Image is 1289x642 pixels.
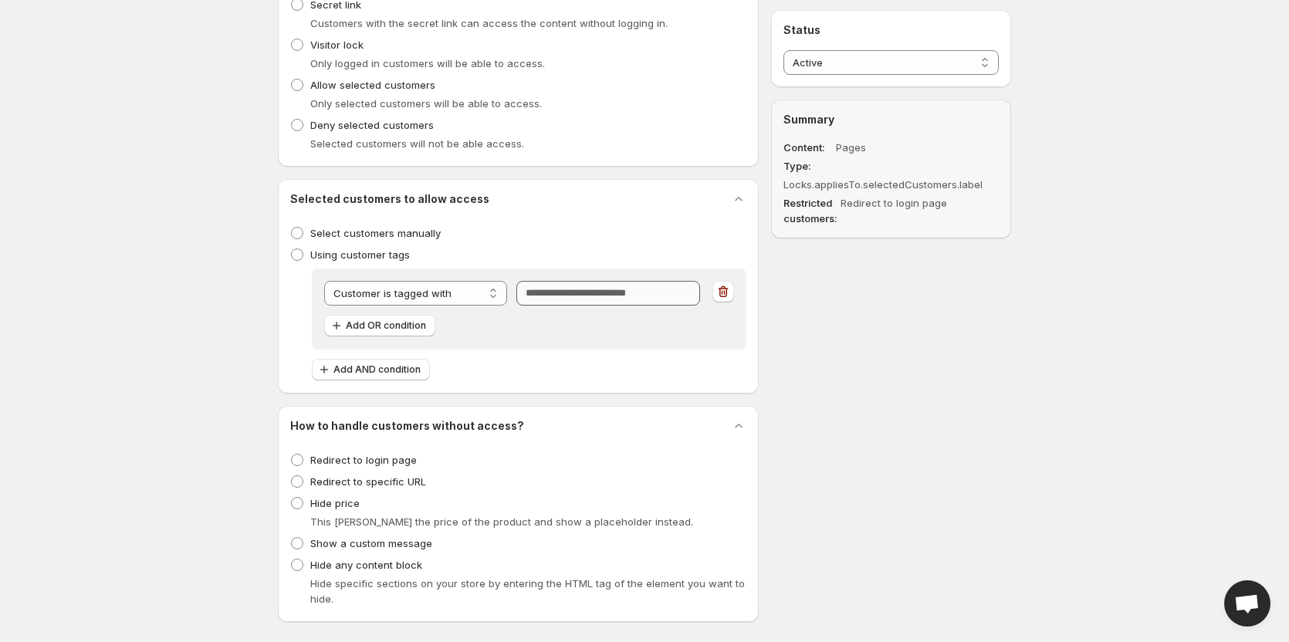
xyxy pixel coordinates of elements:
span: Add OR condition [346,319,426,332]
span: Select customers manually [310,227,441,239]
span: Add AND condition [333,363,421,376]
span: Selected customers will not be able access. [310,137,524,150]
span: Hide any content block [310,559,422,571]
span: Using customer tags [310,248,410,261]
h2: Status [783,22,999,38]
span: Only logged in customers will be able to access. [310,57,545,69]
span: Hide price [310,497,360,509]
dt: Content : [783,140,833,155]
span: This [PERSON_NAME] the price of the product and show a placeholder instead. [310,515,693,528]
span: Show a custom message [310,537,432,549]
h2: Summary [783,112,999,127]
span: Customers with the secret link can access the content without logging in. [310,17,668,29]
dd: Pages [836,140,955,155]
dt: Restricted customers: [783,195,837,226]
dt: Type : [783,158,833,174]
span: Redirect to specific URL [310,475,426,488]
button: Add OR condition [324,315,435,336]
div: Open chat [1224,580,1270,627]
h2: Selected customers to allow access [290,191,489,207]
button: Add AND condition [312,359,430,380]
span: Hide specific sections on your store by entering the HTML tag of the element you want to hide. [310,577,745,605]
span: Visitor lock [310,39,364,51]
dd: Redirect to login page [841,195,959,226]
span: Only selected customers will be able to access. [310,97,542,110]
h2: How to handle customers without access? [290,418,524,434]
span: Allow selected customers [310,79,435,91]
span: Deny selected customers [310,119,434,131]
span: Redirect to login page [310,454,417,466]
dd: Locks.appliesTo.selectedCustomers.label [783,177,983,192]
